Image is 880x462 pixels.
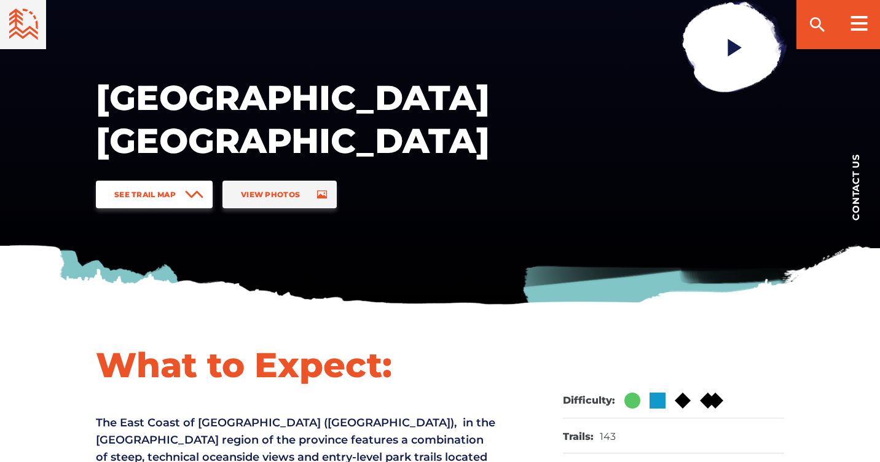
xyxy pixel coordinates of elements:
[851,154,860,221] span: Contact us
[600,431,616,444] dd: 143
[831,135,880,239] a: Contact us
[241,190,300,199] span: View Photos
[563,431,594,444] dt: Trails:
[96,181,213,208] a: See Trail Map
[675,393,691,409] img: Black Diamond
[222,181,337,208] a: View Photos
[624,393,640,409] img: Green Circle
[96,76,489,162] h1: [GEOGRAPHIC_DATA]’s [GEOGRAPHIC_DATA]
[96,343,495,386] h1: What to Expect:
[650,393,666,409] img: Blue Square
[114,190,176,199] span: See Trail Map
[700,393,723,409] img: Double Black DIamond
[807,15,827,34] ion-icon: search
[563,394,615,407] dt: Difficulty:
[724,36,746,58] ion-icon: play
